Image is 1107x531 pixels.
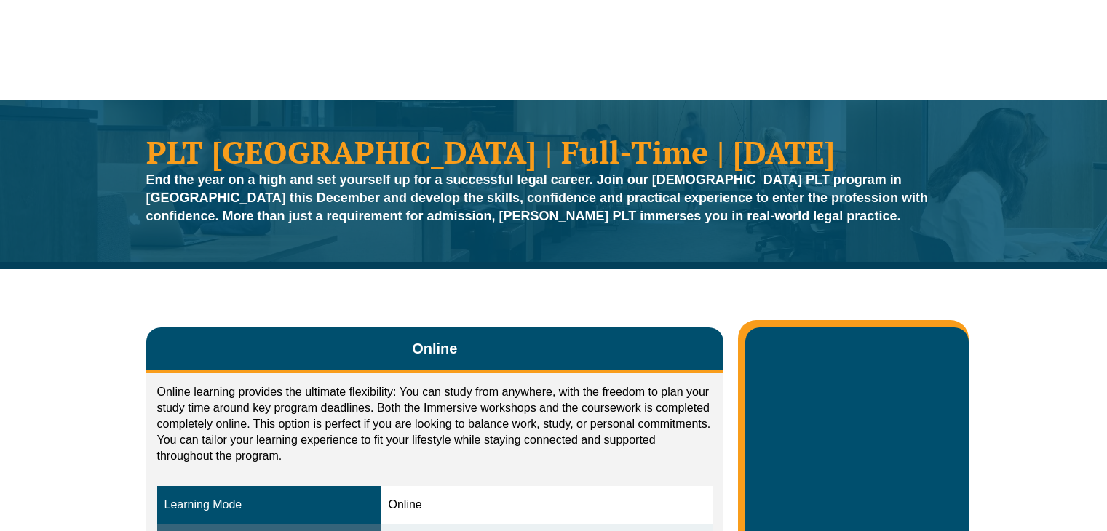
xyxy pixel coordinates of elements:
div: Learning Mode [164,497,374,514]
div: Online [388,497,705,514]
p: Online learning provides the ultimate flexibility: You can study from anywhere, with the freedom ... [157,384,713,464]
strong: End the year on a high and set yourself up for a successful legal career. Join our [DEMOGRAPHIC_D... [146,172,929,223]
h1: PLT [GEOGRAPHIC_DATA] | Full-Time | [DATE] [146,136,961,167]
span: Online [412,338,457,359]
